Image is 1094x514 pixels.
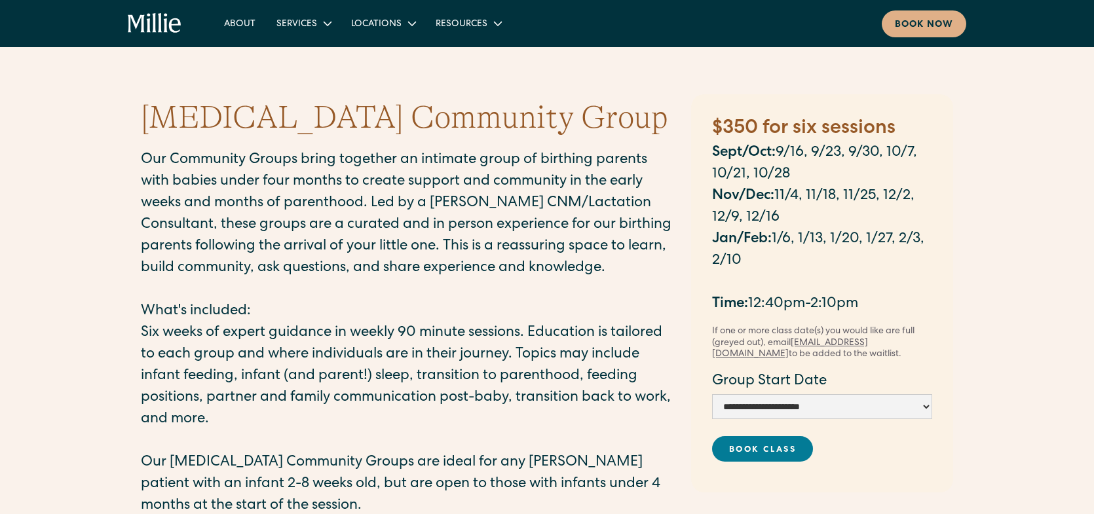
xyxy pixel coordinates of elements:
[712,189,774,204] strong: Nov/Dec:
[712,371,932,393] label: Group Start Date
[712,436,813,462] a: Book Class
[276,18,317,31] div: Services
[712,229,932,272] p: 1/6, 1/13, 1/20, 1/27, 2/3, 2/10
[882,10,966,37] a: Book now
[712,297,748,312] strong: ‍ Time:
[895,18,953,32] div: Book now
[436,18,487,31] div: Resources
[425,12,511,34] div: Resources
[712,143,932,186] p: 9/16, 9/23, 9/30, 10/7, 10/21, 10/28
[712,232,772,247] strong: Jan/Feb:
[351,18,402,31] div: Locations
[712,272,932,316] p: ‍ 12:40pm-2:10pm
[141,150,678,280] p: Our Community Groups bring together an intimate group of birthing parents with babies under four ...
[141,280,678,301] p: ‍
[712,119,896,139] strong: $350 for six sessions
[341,12,425,34] div: Locations
[712,146,776,160] strong: Sept/Oct:
[141,97,668,139] h1: [MEDICAL_DATA] Community Group
[266,12,341,34] div: Services
[214,12,266,34] a: About
[712,326,932,361] div: If one or more class date(s) you would like are full (greyed out), email to be added to the waitl...
[128,13,182,34] a: home
[141,301,678,323] p: What's included:
[712,186,932,229] p: 11/4, 11/18, 11/25, 12/2, 12/9, 12/16
[141,323,678,431] p: Six weeks of expert guidance in weekly 90 minute sessions. Education is tailored to each group an...
[141,431,678,452] p: ‍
